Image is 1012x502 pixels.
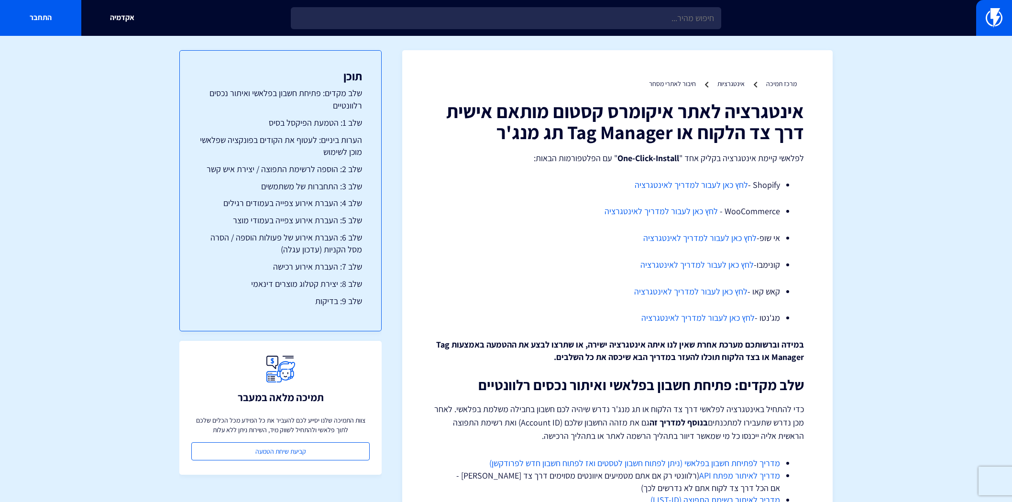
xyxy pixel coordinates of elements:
[455,205,780,218] li: WooCommerce -
[431,377,804,393] h2: שלב מקדים: פתיחת חשבון בפלאשי ואיתור נכסים רלוונטיים
[199,261,362,273] a: שלב 7: העברת אירוע רכישה
[455,179,780,191] li: Shopify -
[191,415,370,435] p: צוות התמיכה שלנו יסייע לכם להעביר את כל המידע מכל הכלים שלכם לתוך פלאשי ולהתחיל לשווק מיד, השירות...
[199,197,362,209] a: שלב 4: העברת אירוע צפייה בעמודים רגילים
[199,134,362,158] a: הערות ביניים: לעטוף את הקודים בפונקציה שפלאשי מוכן לשימוש
[635,179,748,190] a: לחץ כאן לעבור למדריך לאינטגרציה
[199,87,362,111] a: שלב מקדים: פתיחת חשבון בפלאשי ואיתור נכסים רלוונטיים
[455,285,780,298] li: קאש קאו -
[199,163,362,175] a: שלב 2: הוספה לרשימת התפוצה / יצירת איש קשר
[238,392,324,403] h3: תמיכה מלאה במעבר
[431,152,804,164] p: לפלאשי קיימת אינטגרציה בקליק אחד " " עם הפלטפורמות הבאות:
[199,214,362,227] a: שלב 5: העברת אירוע צפייה בעמודי מוצר
[199,180,362,193] a: שלב 3: התחברות של משתמשים
[649,79,696,88] a: חיבור לאתרי מסחר
[649,417,708,428] strong: בנוסף למדריך זה
[455,469,780,494] li: (רלוונטי רק אם אתם מטמיעים איוונטים מסוימים דרך צד [PERSON_NAME] - אם הכל דרך צד לקוח אתם לא נדרש...
[191,442,370,460] a: קביעת שיחת הטמעה
[717,79,745,88] a: אינטגרציות
[640,259,754,270] a: לחץ כאן לעבור למדריך לאינטגרציה
[634,286,748,297] a: לחץ כאן לעבור למדריך לאינטגרציה
[699,470,780,481] a: מדריך לאיתור מפתח API
[489,458,780,469] a: מדריך לפתיחת חשבון בפלאשי (ניתן לפתוח חשבון לטסטים ואז לפתוח חשבון חדש לפרודקשן)
[291,7,721,29] input: חיפוש מהיר...
[617,153,679,164] strong: One-Click-Install
[199,117,362,129] a: שלב 1: הטמעת הפיקסל בסיס
[455,259,780,271] li: קונימבו-
[199,278,362,290] a: שלב 8: יצירת קטלוג מוצרים דינאמי
[766,79,797,88] a: מרכז תמיכה
[605,206,718,217] a: לחץ כאן לעבור למדריך לאינטגרציה
[641,312,755,323] a: לחץ כאן לעבור למדריך לאינטגרציה
[436,339,804,362] strong: במידה וברשותכם מערכת אחרת שאין לנו איתה אינטגרציה ישירה, או שתרצו לבצע את ההטמעה באמצעות Tag Mana...
[199,70,362,82] h3: תוכן
[199,231,362,256] a: שלב 6: העברת אירוע של פעולות הוספה / הסרה מסל הקניות (עדכון עגלה)
[199,295,362,307] a: שלב 9: בדיקות
[455,232,780,244] li: אי שופ-
[431,403,804,443] p: כדי להתחיל באינטגרציה לפלאשי דרך צד הלקוח או תג מנג'ר נדרש שיהיה לכם חשבון בחבילה משלמת בפלאשי. ל...
[643,232,757,243] a: לחץ כאן לעבור למדריך לאינטגרציה
[455,312,780,324] li: מג'נטו -
[431,100,804,142] h1: אינטגרציה לאתר איקומרס קסטום מותאם אישית דרך צד הלקוח או Tag Manager תג מנג'ר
